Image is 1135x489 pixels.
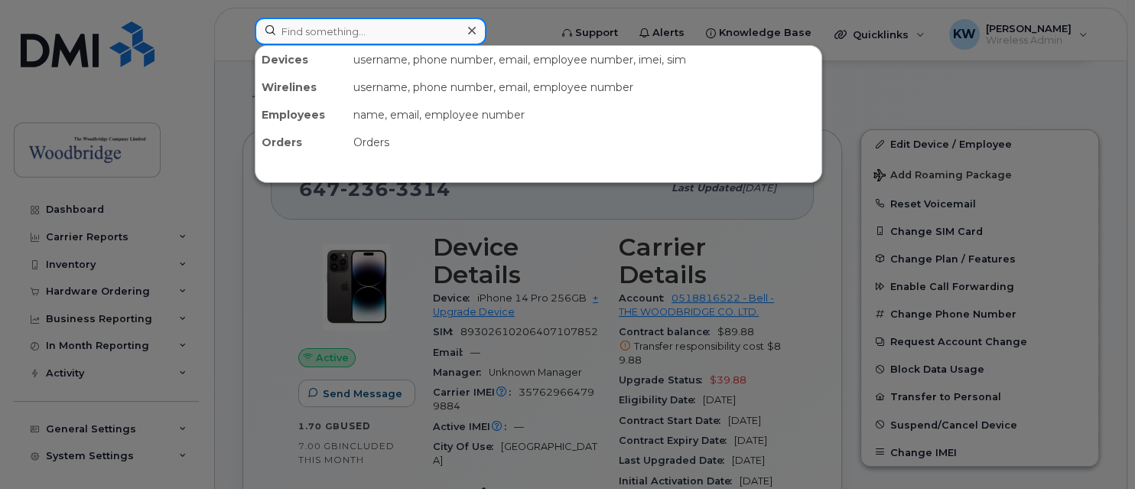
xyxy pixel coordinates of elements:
input: Find something... [255,18,486,45]
div: username, phone number, email, employee number [347,73,821,101]
div: Devices [255,46,347,73]
div: username, phone number, email, employee number, imei, sim [347,46,821,73]
div: Orders [347,129,821,156]
div: Wirelines [255,73,347,101]
div: name, email, employee number [347,101,821,129]
div: Employees [255,101,347,129]
div: Orders [255,129,347,156]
